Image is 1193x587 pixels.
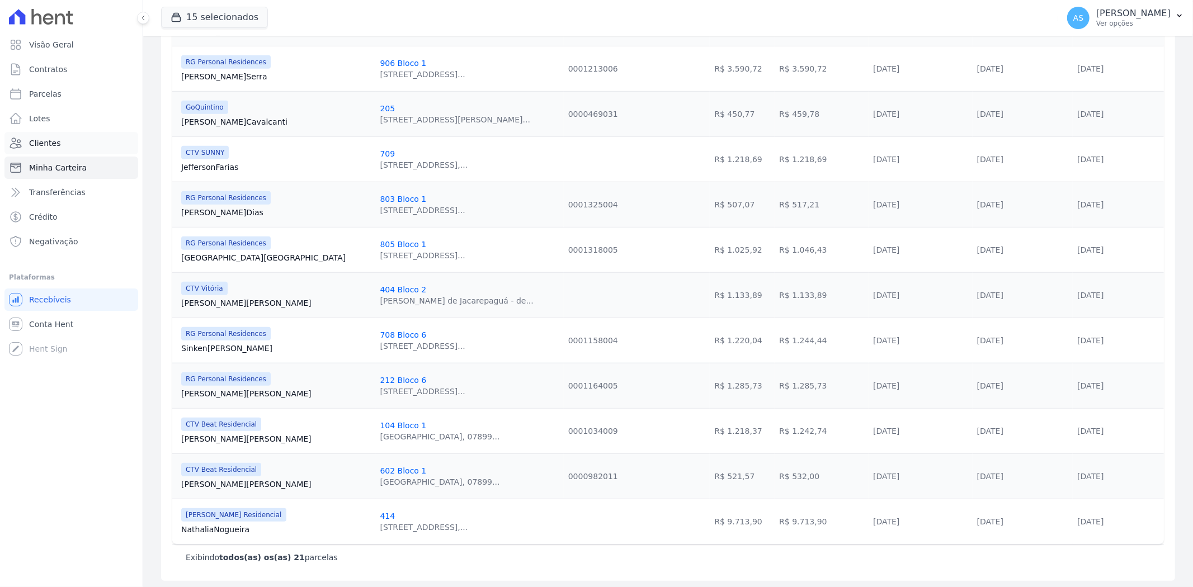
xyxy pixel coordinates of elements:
div: [STREET_ADDRESS]... [380,205,465,216]
a: [DATE] [977,110,1003,119]
a: [DATE] [1077,336,1104,345]
span: Conta Hent [29,319,73,330]
div: [STREET_ADDRESS]... [380,250,465,261]
a: 205 [380,104,395,113]
span: Minha Carteira [29,162,87,173]
a: [DATE] [1077,64,1104,73]
td: R$ 1.218,69 [775,136,869,182]
a: Recebíveis [4,288,138,311]
a: [DATE] [1077,200,1104,209]
a: 805 Bloco 1 [380,240,427,249]
a: Crédito [4,206,138,228]
span: GoQuintino [181,101,228,114]
a: [DATE] [977,155,1003,164]
a: [DATE] [873,336,899,345]
a: JeffersonFarias [181,162,371,173]
a: [DATE] [977,427,1003,435]
a: 0000982011 [568,472,618,481]
a: [PERSON_NAME][PERSON_NAME] [181,433,371,444]
p: [PERSON_NAME] [1096,8,1171,19]
a: [DATE] [977,336,1003,345]
span: RG Personal Residences [181,191,271,205]
a: [DATE] [1077,291,1104,300]
a: [DATE] [1077,110,1104,119]
span: Transferências [29,187,86,198]
span: Lotes [29,113,50,124]
a: 0001318005 [568,245,618,254]
a: [DATE] [977,472,1003,481]
td: R$ 450,77 [710,91,775,136]
a: Clientes [4,132,138,154]
span: [PERSON_NAME] Residencial [181,508,286,522]
span: Parcelas [29,88,62,100]
span: CTV Beat Residencial [181,418,261,431]
span: CTV Beat Residencial [181,463,261,476]
span: Crédito [29,211,58,223]
td: R$ 1.218,37 [710,408,775,453]
span: Negativação [29,236,78,247]
a: [DATE] [977,64,1003,73]
a: [DATE] [873,517,899,526]
a: [DATE] [873,110,899,119]
a: [PERSON_NAME]Dias [181,207,371,218]
a: [DATE] [977,381,1003,390]
div: [STREET_ADDRESS],... [380,159,468,171]
div: [GEOGRAPHIC_DATA], 07899... [380,431,500,442]
a: [DATE] [873,245,899,254]
td: R$ 1.218,69 [710,136,775,182]
td: R$ 1.133,89 [775,272,869,318]
div: [STREET_ADDRESS]... [380,386,465,397]
a: [DATE] [977,245,1003,254]
a: 602 Bloco 1 [380,466,427,475]
div: [STREET_ADDRESS][PERSON_NAME]... [380,114,530,125]
td: R$ 459,78 [775,91,869,136]
td: R$ 9.713,90 [775,499,869,544]
td: R$ 3.590,72 [775,46,869,91]
span: RG Personal Residences [181,55,271,69]
a: [DATE] [977,291,1003,300]
div: [STREET_ADDRESS]... [380,69,465,80]
a: Visão Geral [4,34,138,56]
td: R$ 521,57 [710,453,775,499]
a: Minha Carteira [4,157,138,179]
span: RG Personal Residences [181,327,271,340]
td: R$ 1.244,44 [775,318,869,363]
div: Plataformas [9,271,134,284]
a: 414 [380,512,395,520]
td: R$ 517,21 [775,182,869,227]
a: [PERSON_NAME][PERSON_NAME] [181,479,371,490]
td: R$ 1.025,92 [710,227,775,272]
a: 104 Bloco 1 [380,421,427,430]
a: [DATE] [873,64,899,73]
a: [DATE] [873,200,899,209]
a: 709 [380,149,395,158]
a: Conta Hent [4,313,138,335]
a: [DATE] [1077,381,1104,390]
a: 906 Bloco 1 [380,59,427,68]
a: Parcelas [4,83,138,105]
a: Lotes [4,107,138,130]
span: Clientes [29,138,60,149]
p: Exibindo parcelas [186,552,338,563]
button: AS [PERSON_NAME] Ver opções [1058,2,1193,34]
a: [PERSON_NAME][PERSON_NAME] [181,297,371,309]
a: [DATE] [873,472,899,481]
a: 212 Bloco 6 [380,376,427,385]
a: 0001158004 [568,336,618,345]
a: 0001034009 [568,427,618,435]
a: Contratos [4,58,138,81]
span: Contratos [29,64,67,75]
a: [DATE] [1077,155,1104,164]
a: 0000469031 [568,110,618,119]
a: Transferências [4,181,138,203]
a: [DATE] [1077,517,1104,526]
span: Recebíveis [29,294,71,305]
td: R$ 1.285,73 [710,363,775,408]
td: R$ 507,07 [710,182,775,227]
span: CTV SUNNY [181,146,229,159]
div: [STREET_ADDRESS],... [380,522,468,533]
button: 15 selecionados [161,7,268,28]
a: NathaliaNogueira [181,524,371,535]
a: [DATE] [873,291,899,300]
span: RG Personal Residences [181,372,271,386]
